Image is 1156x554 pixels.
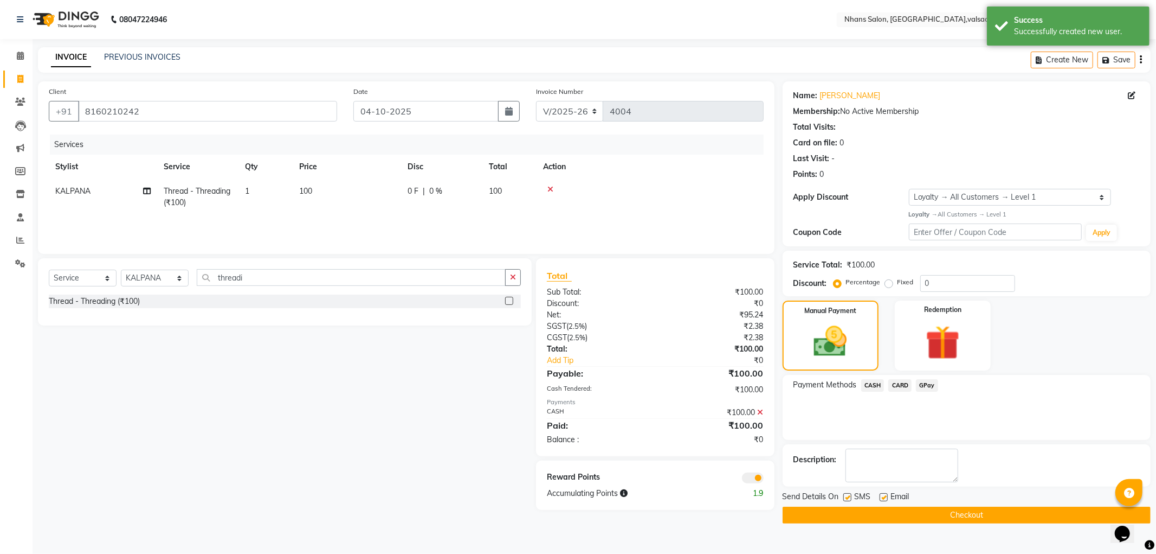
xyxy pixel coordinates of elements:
label: Client [49,87,66,97]
div: Last Visit: [793,153,830,164]
div: ₹0 [655,434,772,445]
button: +91 [49,101,79,122]
label: Date [353,87,368,97]
span: 2.5% [569,322,585,330]
label: Redemption [924,305,961,315]
button: Checkout [783,507,1151,524]
th: Stylist [49,155,157,179]
span: CARD [888,379,912,392]
div: ( ) [539,321,655,332]
div: Name: [793,90,818,101]
button: Apply [1086,225,1117,241]
div: Sub Total: [539,286,655,298]
label: Invoice Number [536,87,583,97]
div: Accumulating Points [539,488,713,499]
div: ₹0 [655,298,772,309]
span: KALPANA [55,186,91,196]
label: Manual Payment [804,306,856,316]
span: Payment Methods [793,379,857,391]
div: Total: [539,343,655,355]
div: ₹100.00 [655,384,772,396]
div: Discount: [793,278,827,289]
span: CGST [547,333,567,342]
span: Total [547,270,572,282]
span: 100 [299,186,312,196]
label: Fixed [897,277,914,287]
iframe: chat widget [1110,511,1145,543]
div: ₹100.00 [655,343,772,355]
img: _gift.svg [915,321,971,364]
span: GPay [916,379,938,392]
div: Service Total: [793,259,843,271]
strong: Loyalty → [909,211,938,218]
div: ( ) [539,332,655,343]
a: Add Tip [539,355,675,366]
div: Services [50,135,772,155]
div: Payable: [539,367,655,380]
img: _cash.svg [803,322,857,361]
span: | [423,186,425,197]
div: Reward Points [539,472,655,483]
th: Qty [238,155,293,179]
div: Thread - Threading (₹100) [49,296,140,307]
span: Thread - Threading (₹100) [164,186,230,207]
div: Membership: [793,106,841,117]
div: ₹95.24 [655,309,772,321]
a: [PERSON_NAME] [820,90,881,101]
a: PREVIOUS INVOICES [104,52,180,62]
th: Price [293,155,401,179]
div: No Active Membership [793,106,1140,117]
div: Discount: [539,298,655,309]
div: All Customers → Level 1 [909,210,1140,219]
span: CASH [861,379,884,392]
div: Success [1014,15,1141,26]
button: Create New [1031,52,1093,68]
div: ₹2.38 [655,332,772,343]
div: ₹2.38 [655,321,772,332]
div: 1.9 [713,488,771,499]
button: Save [1097,52,1135,68]
a: INVOICE [51,48,91,67]
th: Disc [401,155,482,179]
div: Net: [539,309,655,321]
div: 0 [840,137,844,149]
span: 1 [245,186,249,196]
input: Enter Offer / Coupon Code [909,224,1082,240]
b: 08047224946 [119,4,167,35]
div: ₹100.00 [655,419,772,432]
span: 2.5% [569,333,585,342]
div: Total Visits: [793,122,836,133]
div: - [832,153,835,164]
div: Payments [547,398,764,407]
div: ₹100.00 [655,286,772,298]
div: ₹100.00 [847,259,875,271]
div: Coupon Code [793,227,909,238]
span: 0 % [429,186,442,197]
span: Send Details On [783,491,839,505]
div: Successfully created new user. [1014,26,1141,37]
th: Action [537,155,764,179]
th: Total [482,155,537,179]
div: Description: [793,454,837,466]
span: 0 F [408,186,418,197]
input: Search by Name/Mobile/Email/Code [78,101,337,122]
div: Points: [793,169,818,180]
div: ₹100.00 [655,407,772,418]
div: Cash Tendered: [539,384,655,396]
div: CASH [539,407,655,418]
th: Service [157,155,238,179]
span: SMS [855,491,871,505]
span: 100 [489,186,502,196]
img: logo [28,4,102,35]
span: Email [891,491,909,505]
div: Paid: [539,419,655,432]
div: 0 [820,169,824,180]
div: Apply Discount [793,192,909,203]
div: Balance : [539,434,655,445]
span: SGST [547,321,566,331]
div: ₹100.00 [655,367,772,380]
label: Percentage [846,277,881,287]
div: Card on file: [793,137,838,149]
input: Search or Scan [197,269,506,286]
div: ₹0 [675,355,772,366]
